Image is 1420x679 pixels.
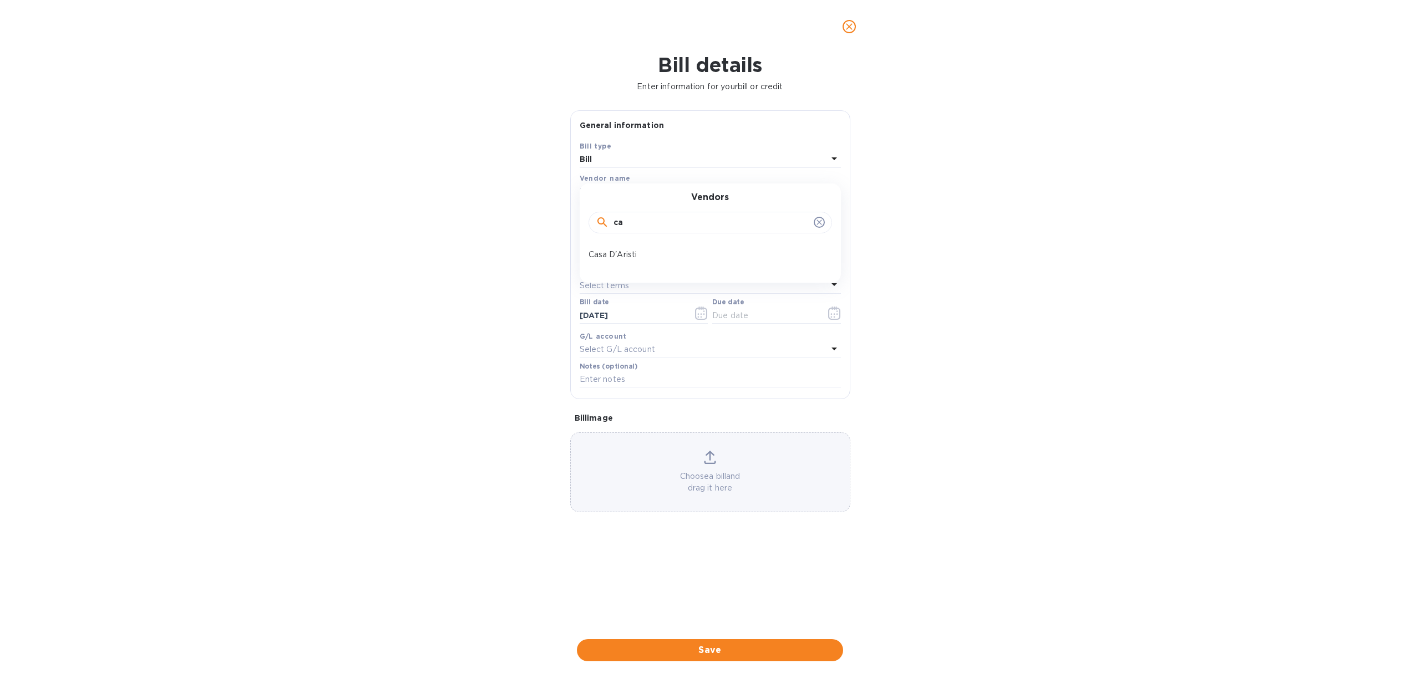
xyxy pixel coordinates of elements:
[613,215,809,231] input: Search
[580,155,592,164] b: Bill
[580,344,655,355] p: Select G/L account
[580,299,609,306] label: Bill date
[712,299,744,306] label: Due date
[9,53,1411,76] h1: Bill details
[580,332,627,340] b: G/L account
[580,142,612,150] b: Bill type
[571,471,850,494] p: Choose a bill and drag it here
[586,644,834,657] span: Save
[575,412,846,423] p: Bill image
[580,186,657,197] p: Select vendor name
[580,174,631,182] b: Vendor name
[580,363,638,370] label: Notes (optional)
[589,249,823,261] p: Casa D'Aristi
[712,307,817,324] input: Due date
[691,192,729,203] h3: Vendors
[836,13,863,40] button: close
[580,371,841,388] input: Enter notes
[580,280,630,292] p: Select terms
[9,81,1411,93] p: Enter information for your bill or credit
[577,639,843,661] button: Save
[580,121,665,130] b: General information
[580,307,684,324] input: Select date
